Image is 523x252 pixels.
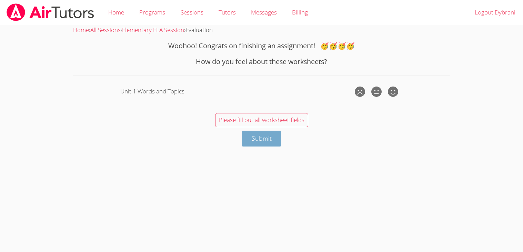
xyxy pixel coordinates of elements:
[122,26,184,34] a: Elementary ELA Session
[168,41,315,50] span: Woohoo! Congrats on finishing an assignment!
[73,57,450,67] h3: How do you feel about these worksheets?
[219,116,304,124] span: Please fill out all worksheet fields
[252,134,272,142] span: Submit
[185,26,213,34] span: Evaluation
[320,41,355,50] span: congratulations
[6,3,95,21] img: airtutors_banner-c4298cdbf04f3fff15de1276eac7730deb9818008684d7c2e4769d2f7ddbe033.png
[73,26,89,34] a: Home
[251,8,277,16] span: Messages
[73,25,450,35] div: › › ›
[120,87,353,97] div: Unit 1 Words and Topics
[242,131,281,147] button: Submit
[90,26,121,34] a: All Sessions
